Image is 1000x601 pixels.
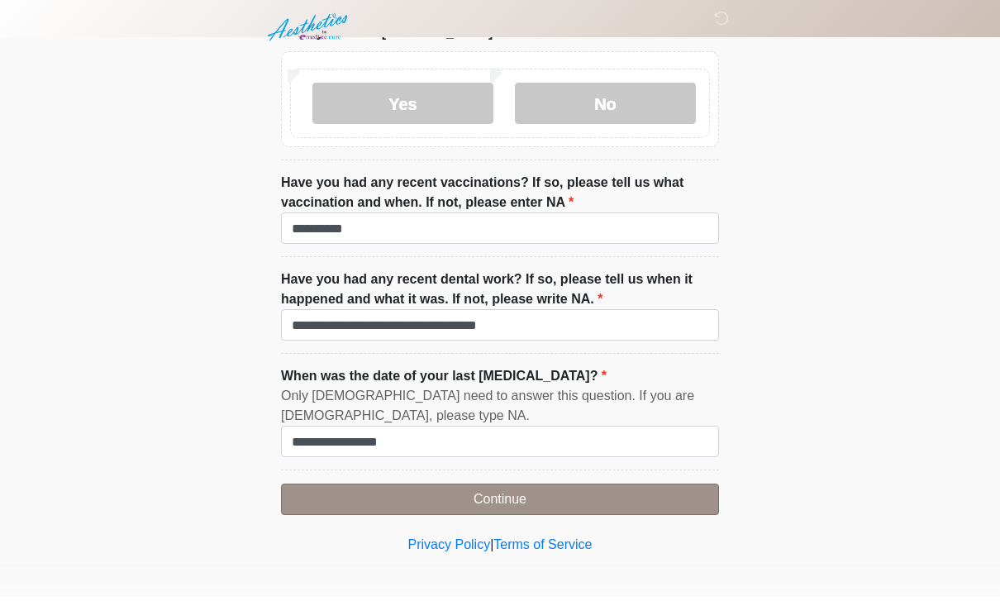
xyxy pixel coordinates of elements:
a: | [490,541,493,556]
div: Only [DEMOGRAPHIC_DATA] need to answer this question. If you are [DEMOGRAPHIC_DATA], please type NA. [281,390,719,430]
a: Terms of Service [493,541,592,556]
label: No [515,87,696,128]
label: When was the date of your last [MEDICAL_DATA]? [281,370,607,390]
label: Have you had any recent dental work? If so, please tell us when it happened and what it was. If n... [281,274,719,313]
label: Have you had any recent vaccinations? If so, please tell us what vaccination and when. If not, pl... [281,177,719,217]
a: Privacy Policy [408,541,491,556]
img: Aesthetics by Emediate Cure Logo [264,12,355,50]
label: Yes [312,87,493,128]
button: Continue [281,488,719,519]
